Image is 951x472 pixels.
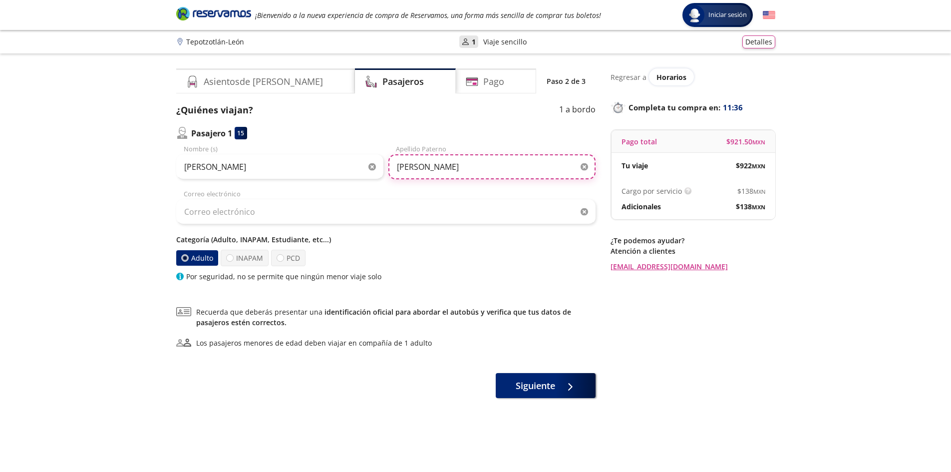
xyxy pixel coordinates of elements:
span: Siguiente [516,379,555,393]
button: English [763,9,775,21]
a: identificación oficial para abordar el autobús y verifica que tus datos de pasajeros estén correc... [196,307,571,327]
span: $ 921.50 [726,136,765,147]
p: Tepotzotlán - León [186,36,244,47]
p: Viaje sencillo [483,36,527,47]
h4: Pago [483,75,504,88]
input: Nombre (s) [176,154,383,179]
p: Regresar a [611,72,646,82]
p: Completa tu compra en : [611,100,775,114]
small: MXN [752,162,765,170]
label: Adulto [176,250,218,266]
span: Iniciar sesión [704,10,751,20]
div: Los pasajeros menores de edad deben viajar en compañía de 1 adulto [196,338,432,348]
span: $ 138 [737,186,765,196]
small: MXN [752,203,765,211]
span: 11:36 [723,102,743,113]
p: 1 a bordo [559,103,596,117]
div: 15 [235,127,247,139]
p: Por seguridad, no se permite que ningún menor viaje solo [186,271,381,282]
input: Apellido Paterno [388,154,596,179]
p: ¿Quiénes viajan? [176,103,253,117]
p: Pago total [622,136,657,147]
div: Regresar a ver horarios [611,68,775,85]
p: 1 [472,36,476,47]
span: $ 138 [736,201,765,212]
a: [EMAIL_ADDRESS][DOMAIN_NAME] [611,261,775,272]
input: Correo electrónico [176,199,596,224]
label: PCD [271,250,306,266]
i: Brand Logo [176,6,251,21]
p: Atención a clientes [611,246,775,256]
p: ¿Te podemos ayudar? [611,235,775,246]
p: Categoría (Adulto, INAPAM, Estudiante, etc...) [176,234,596,245]
h4: Asientos de [PERSON_NAME] [204,75,323,88]
span: Horarios [656,72,686,82]
small: MXN [752,138,765,146]
p: Tu viaje [622,160,648,171]
span: Recuerda que deberás presentar una [196,307,596,328]
small: MXN [753,188,765,195]
a: Brand Logo [176,6,251,24]
p: Adicionales [622,201,661,212]
p: Pasajero 1 [191,127,232,139]
p: Cargo por servicio [622,186,682,196]
button: Siguiente [496,373,596,398]
h4: Pasajeros [382,75,424,88]
p: Paso 2 de 3 [547,76,586,86]
button: Detalles [742,35,775,48]
label: INAPAM [221,250,269,266]
span: $ 922 [736,160,765,171]
em: ¡Bienvenido a la nueva experiencia de compra de Reservamos, una forma más sencilla de comprar tus... [255,10,601,20]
